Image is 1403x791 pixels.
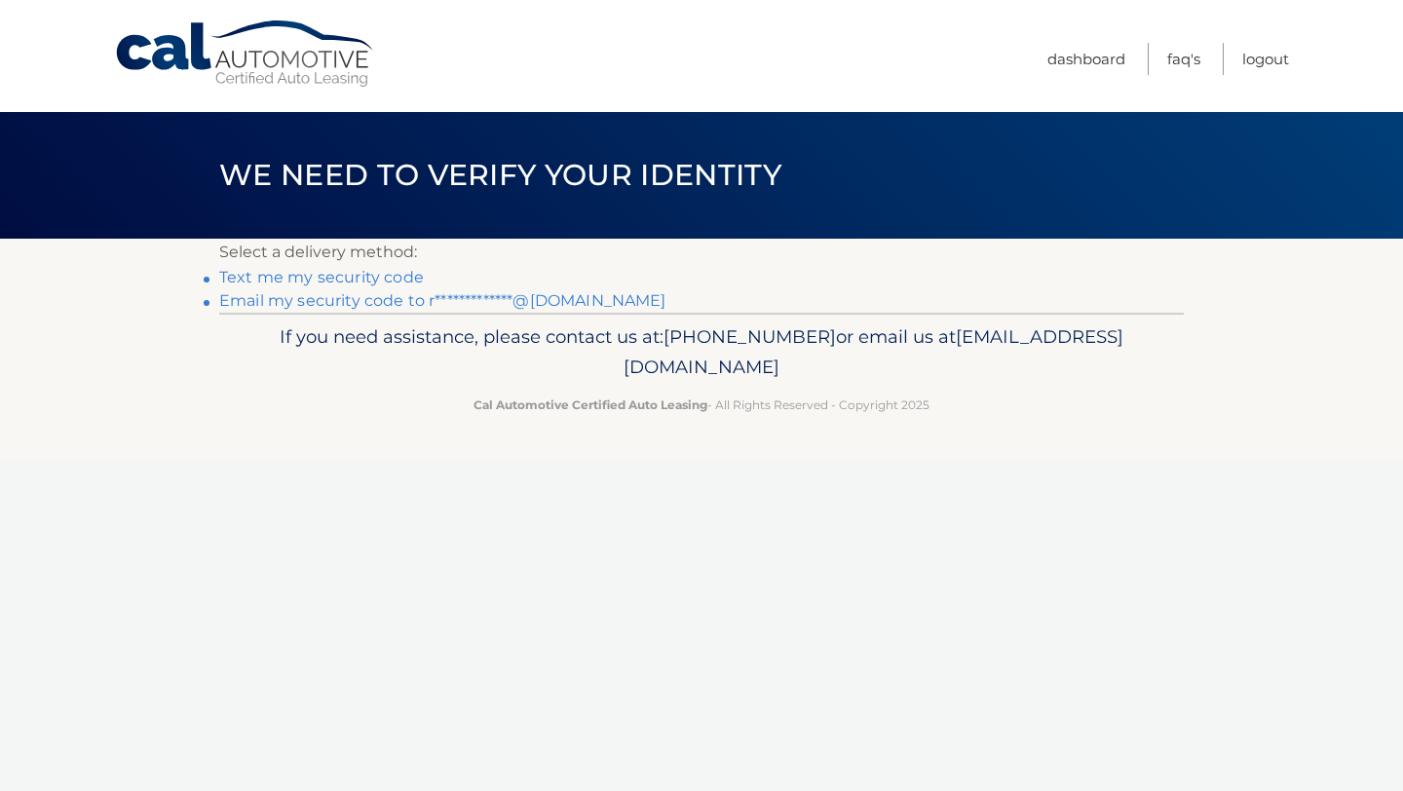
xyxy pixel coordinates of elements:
a: Text me my security code [219,268,424,286]
a: Dashboard [1047,43,1125,75]
p: If you need assistance, please contact us at: or email us at [232,321,1171,384]
a: Logout [1242,43,1289,75]
a: Cal Automotive [114,19,377,89]
a: FAQ's [1167,43,1200,75]
p: Select a delivery method: [219,239,1184,266]
span: [PHONE_NUMBER] [664,325,836,348]
span: We need to verify your identity [219,157,781,193]
p: - All Rights Reserved - Copyright 2025 [232,395,1171,415]
strong: Cal Automotive Certified Auto Leasing [474,397,707,412]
